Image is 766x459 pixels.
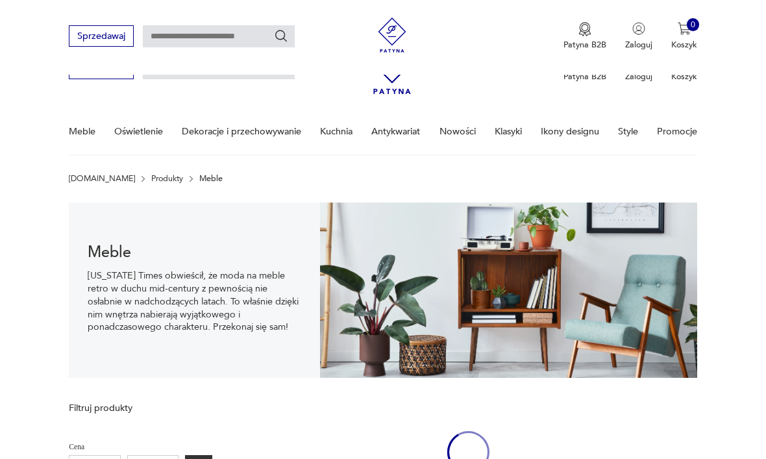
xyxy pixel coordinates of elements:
[88,269,301,334] p: [US_STATE] Times obwieścił, że moda na meble retro w duchu mid-century z pewnością nie osłabnie w...
[69,174,135,183] a: [DOMAIN_NAME]
[69,25,133,47] button: Sprzedawaj
[618,109,638,154] a: Style
[578,22,591,36] img: Ikona medalu
[632,22,645,35] img: Ikonka użytkownika
[320,109,352,154] a: Kuchnia
[625,22,652,51] button: Zaloguj
[199,174,223,183] p: Meble
[439,109,476,154] a: Nowości
[114,109,163,154] a: Oświetlenie
[274,29,288,43] button: Szukaj
[563,71,606,82] p: Patyna B2B
[671,39,697,51] p: Koszyk
[687,18,700,31] div: 0
[625,39,652,51] p: Zaloguj
[151,174,183,183] a: Produkty
[182,109,301,154] a: Dekoracje i przechowywanie
[678,22,691,35] img: Ikona koszyka
[495,109,522,154] a: Klasyki
[657,109,697,154] a: Promocje
[671,22,697,51] button: 0Koszyk
[563,22,606,51] button: Patyna B2B
[671,71,697,82] p: Koszyk
[69,441,212,454] p: Cena
[320,203,697,378] img: Meble
[371,18,414,53] img: Patyna - sklep z meblami i dekoracjami vintage
[563,39,606,51] p: Patyna B2B
[88,246,301,260] h1: Meble
[371,109,420,154] a: Antykwariat
[541,109,599,154] a: Ikony designu
[69,33,133,41] a: Sprzedawaj
[625,71,652,82] p: Zaloguj
[563,22,606,51] a: Ikona medaluPatyna B2B
[69,402,212,415] p: Filtruj produkty
[69,109,95,154] a: Meble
